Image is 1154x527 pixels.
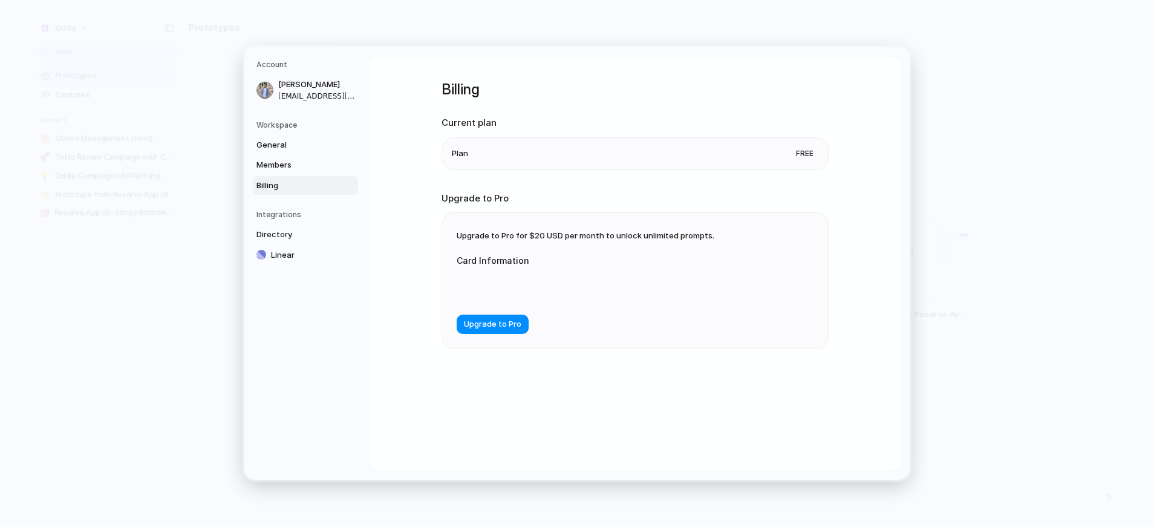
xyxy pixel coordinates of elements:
[256,180,334,192] span: Billing
[253,246,358,265] a: Linear
[253,136,358,155] a: General
[256,229,334,241] span: Directory
[256,59,358,70] h5: Account
[457,231,714,240] span: Upgrade to Pro for $20 USD per month to unlock unlimited prompts.
[464,318,521,330] span: Upgrade to Pro
[253,155,358,175] a: Members
[253,225,358,244] a: Directory
[256,159,334,171] span: Members
[278,91,356,102] span: [EMAIL_ADDRESS][DOMAIN_NAME]
[442,116,829,130] h2: Current plan
[457,315,529,334] button: Upgrade to Pro
[278,79,356,91] span: [PERSON_NAME]
[442,192,829,206] h2: Upgrade to Pro
[253,176,358,195] a: Billing
[253,75,358,105] a: [PERSON_NAME][EMAIL_ADDRESS][DOMAIN_NAME]
[791,148,818,160] span: Free
[256,139,334,151] span: General
[256,120,358,131] h5: Workspace
[452,148,468,160] span: Plan
[466,281,689,293] iframe: Secure card payment input frame
[442,79,829,100] h1: Billing
[271,249,348,261] span: Linear
[457,254,699,267] label: Card Information
[256,209,358,220] h5: Integrations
